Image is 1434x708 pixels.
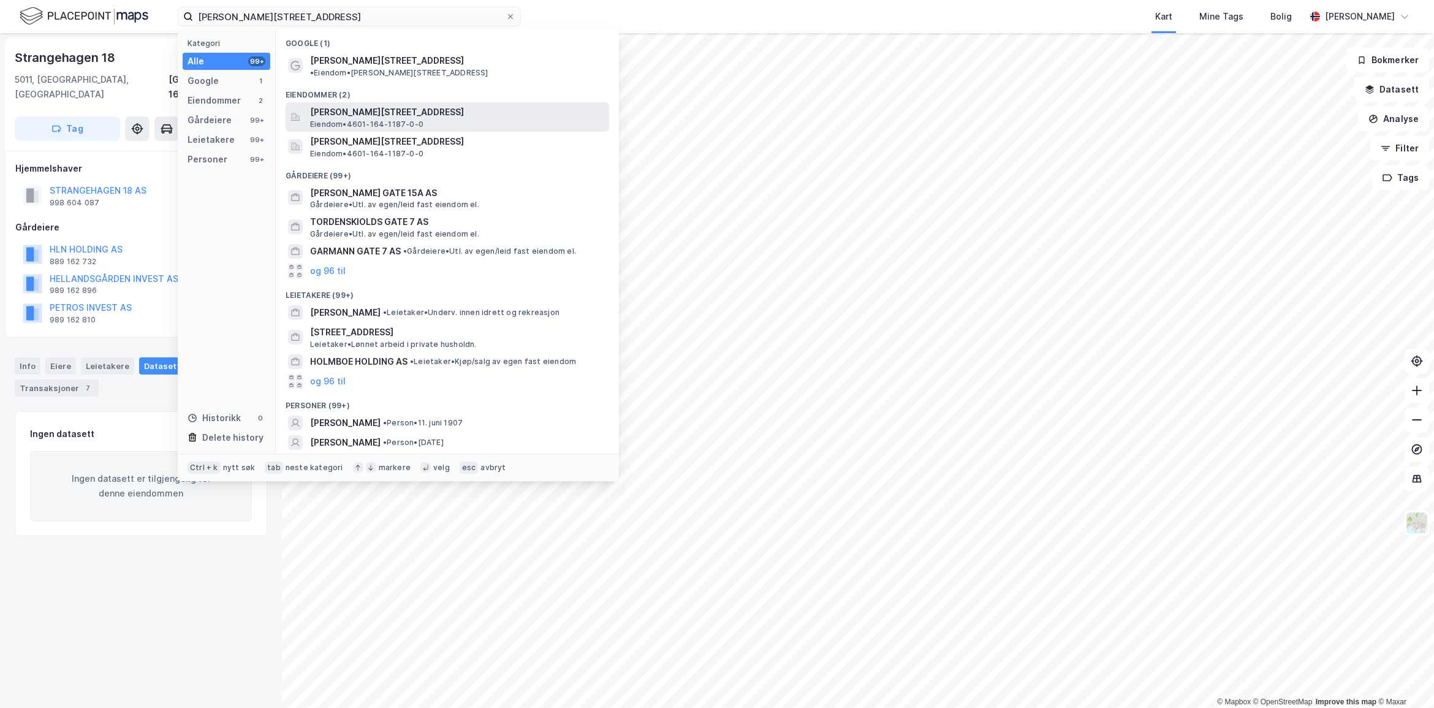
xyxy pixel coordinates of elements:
span: [PERSON_NAME] [310,435,381,450]
span: Gårdeiere • Utl. av egen/leid fast eiendom el. [403,246,576,256]
div: Gårdeiere (99+) [276,161,619,183]
span: [PERSON_NAME] [310,416,381,430]
span: Person • 11. juni 1907 [383,418,463,428]
div: 1 [256,76,265,86]
span: Gårdeiere • Utl. av egen/leid fast eiendom el. [310,229,479,239]
div: Mine Tags [1199,9,1243,24]
div: Bolig [1270,9,1292,24]
div: Info [15,357,40,375]
div: Personer [188,152,227,167]
button: og 96 til [310,374,346,389]
div: Kategori [188,39,270,48]
span: [PERSON_NAME] [310,305,381,320]
span: Eiendom • 4601-164-1187-0-0 [310,120,423,129]
span: [PERSON_NAME][STREET_ADDRESS] [310,53,464,68]
div: 989 162 810 [50,315,96,325]
span: Leietaker • Lønnet arbeid i private husholdn. [310,340,477,349]
a: OpenStreetMap [1253,698,1313,706]
button: Tags [1372,166,1429,190]
button: Analyse [1358,107,1429,131]
div: Transaksjoner [15,379,99,397]
span: Leietaker • Underv. innen idrett og rekreasjon [383,308,560,318]
span: Leietaker • Kjøp/salg av egen fast eiendom [410,357,576,367]
div: 998 604 087 [50,198,99,208]
a: Mapbox [1217,698,1251,706]
button: Bokmerker [1346,48,1429,72]
div: Datasett [139,357,185,375]
iframe: Chat Widget [1373,649,1434,708]
span: [PERSON_NAME][STREET_ADDRESS] [310,105,604,120]
input: Søk på adresse, matrikkel, gårdeiere, leietakere eller personer [193,7,506,26]
span: • [310,68,314,77]
div: velg [433,463,450,473]
div: avbryt [480,463,506,473]
div: Historikk [188,411,241,425]
div: 7 [82,382,94,394]
div: Gårdeiere [15,220,267,235]
div: Google [188,74,219,88]
div: Leietakere (99+) [276,281,619,303]
div: Gårdeiere [188,113,232,128]
span: HOLMBOE HOLDING AS [310,354,408,369]
a: Improve this map [1316,698,1376,706]
div: 889 162 732 [50,257,96,267]
img: Z [1405,511,1428,535]
div: [GEOGRAPHIC_DATA], 165/635 [169,72,267,102]
button: Tag [15,116,120,141]
div: 99+ [248,56,265,66]
div: tab [265,462,283,474]
div: nytt søk [223,463,256,473]
div: [PERSON_NAME] [1325,9,1395,24]
div: esc [460,462,479,474]
div: 989 162 896 [50,286,97,295]
span: Gårdeiere • Utl. av egen/leid fast eiendom el. [310,200,479,210]
img: logo.f888ab2527a4732fd821a326f86c7f29.svg [20,6,148,27]
div: Ingen datasett [30,427,94,441]
div: neste kategori [286,463,343,473]
span: • [410,357,414,366]
div: Eiere [45,357,76,375]
div: 2 [256,96,265,105]
button: Datasett [1354,77,1429,102]
div: 99+ [248,115,265,125]
div: Eiendommer (2) [276,80,619,102]
span: • [383,418,387,427]
span: • [383,308,387,317]
div: Google (1) [276,29,619,51]
div: Ingen datasett er tilgjengelig for denne eiendommen [30,451,252,521]
span: [PERSON_NAME] GATE 15A AS [310,186,604,200]
div: Ctrl + k [188,462,221,474]
span: Person • [DATE] [383,438,444,447]
div: Strangehagen 18 [15,48,118,67]
div: Kontrollprogram for chat [1373,649,1434,708]
div: markere [379,463,411,473]
div: Delete history [202,430,264,445]
div: 5011, [GEOGRAPHIC_DATA], [GEOGRAPHIC_DATA] [15,72,169,102]
span: • [403,246,407,256]
button: Filter [1370,136,1429,161]
div: 0 [256,413,265,423]
div: Personer (99+) [276,391,619,413]
div: Leietakere [81,357,134,375]
span: Eiendom • [PERSON_NAME][STREET_ADDRESS] [310,68,488,78]
div: Eiendommer [188,93,241,108]
span: • [383,438,387,447]
span: [STREET_ADDRESS] [310,325,604,340]
button: og 96 til [310,264,346,278]
span: Eiendom • 4601-164-1187-0-0 [310,149,423,159]
span: GARMANN GATE 7 AS [310,244,401,259]
div: 99+ [248,154,265,164]
span: [PERSON_NAME][STREET_ADDRESS] [310,134,604,149]
div: Leietakere [188,132,235,147]
div: 99+ [248,135,265,145]
div: Alle [188,54,204,69]
span: TORDENSKIOLDS GATE 7 AS [310,215,604,229]
div: Kart [1155,9,1172,24]
div: Hjemmelshaver [15,161,267,176]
